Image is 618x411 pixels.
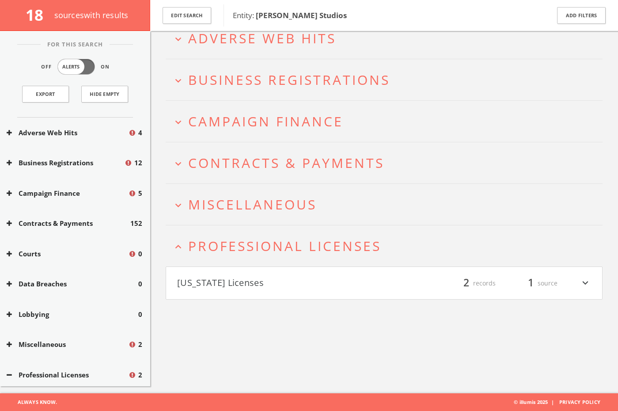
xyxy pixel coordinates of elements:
[172,31,603,46] button: expand_moreAdverse Web Hits
[134,158,142,168] span: 12
[7,188,128,198] button: Campaign Finance
[7,370,128,380] button: Professional Licenses
[7,339,128,350] button: Miscellaneous
[172,114,603,129] button: expand_moreCampaign Finance
[138,188,142,198] span: 5
[41,40,110,49] span: For This Search
[559,399,600,405] a: Privacy Policy
[172,197,603,212] button: expand_moreMiscellaneous
[7,309,138,320] button: Lobbying
[7,249,128,259] button: Courts
[138,309,142,320] span: 0
[188,195,317,213] span: Miscellaneous
[548,399,557,405] span: |
[188,29,336,47] span: Adverse Web Hits
[459,275,473,291] span: 2
[172,72,603,87] button: expand_moreBusiness Registrations
[188,112,343,130] span: Campaign Finance
[54,10,129,20] span: source s with results
[41,63,52,71] span: Off
[130,218,142,228] span: 152
[514,393,611,411] span: © illumis 2025
[557,7,606,24] button: Add Filters
[233,10,347,20] span: Entity:
[172,116,184,128] i: expand_more
[443,276,496,291] div: records
[7,393,57,411] span: Always Know.
[188,154,384,172] span: Contracts & Payments
[172,199,184,211] i: expand_more
[26,4,51,25] span: 18
[22,86,69,103] a: Export
[138,279,142,289] span: 0
[163,7,211,24] button: Edit Search
[172,33,184,45] i: expand_more
[101,63,110,71] span: On
[138,339,142,350] span: 2
[7,218,130,228] button: Contracts & Payments
[138,370,142,380] span: 2
[138,128,142,138] span: 4
[172,158,184,170] i: expand_more
[7,279,138,289] button: Data Breaches
[172,241,184,253] i: expand_less
[188,71,390,89] span: Business Registrations
[177,276,384,291] button: [US_STATE] Licenses
[188,237,381,255] span: Professional Licenses
[81,86,128,103] button: Hide Empty
[504,276,557,291] div: source
[172,75,184,87] i: expand_more
[172,156,603,170] button: expand_moreContracts & Payments
[580,276,591,291] i: expand_more
[7,128,128,138] button: Adverse Web Hits
[256,10,347,20] b: [PERSON_NAME] Studios
[172,239,603,253] button: expand_lessProfessional Licenses
[138,249,142,259] span: 0
[7,158,124,168] button: Business Registrations
[524,275,538,291] span: 1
